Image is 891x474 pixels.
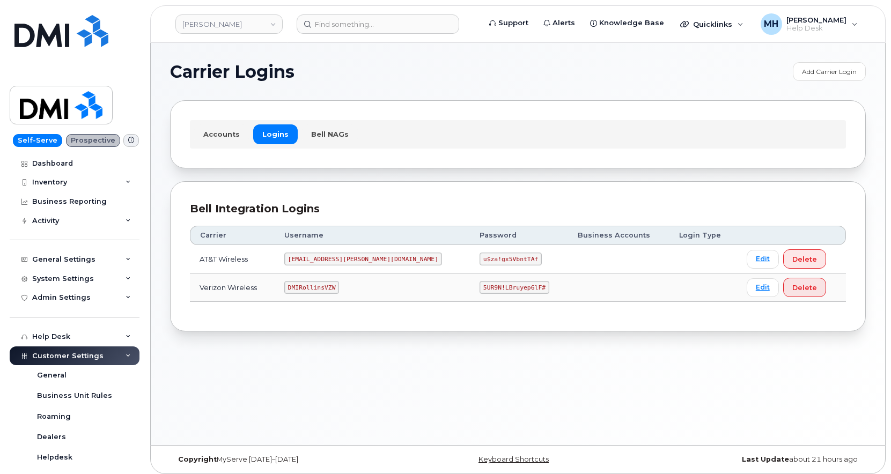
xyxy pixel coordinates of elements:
[742,455,789,463] strong: Last Update
[568,226,669,245] th: Business Accounts
[275,226,470,245] th: Username
[792,283,817,293] span: Delete
[194,124,249,144] a: Accounts
[190,226,275,245] th: Carrier
[470,226,568,245] th: Password
[284,281,339,294] code: DMIRollinsVZW
[747,278,779,297] a: Edit
[253,124,298,144] a: Logins
[284,253,442,265] code: [EMAIL_ADDRESS][PERSON_NAME][DOMAIN_NAME]
[178,455,217,463] strong: Copyright
[747,250,779,269] a: Edit
[170,455,402,464] div: MyServe [DATE]–[DATE]
[190,273,275,302] td: Verizon Wireless
[480,253,542,265] code: u$za!gx5VbntTAf
[302,124,358,144] a: Bell NAGs
[190,201,846,217] div: Bell Integration Logins
[170,64,294,80] span: Carrier Logins
[669,226,737,245] th: Login Type
[783,278,826,297] button: Delete
[634,455,866,464] div: about 21 hours ago
[478,455,549,463] a: Keyboard Shortcuts
[792,254,817,264] span: Delete
[793,62,866,81] a: Add Carrier Login
[783,249,826,269] button: Delete
[480,281,549,294] code: 5UR9N!LBruyep6lF#
[190,245,275,273] td: AT&T Wireless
